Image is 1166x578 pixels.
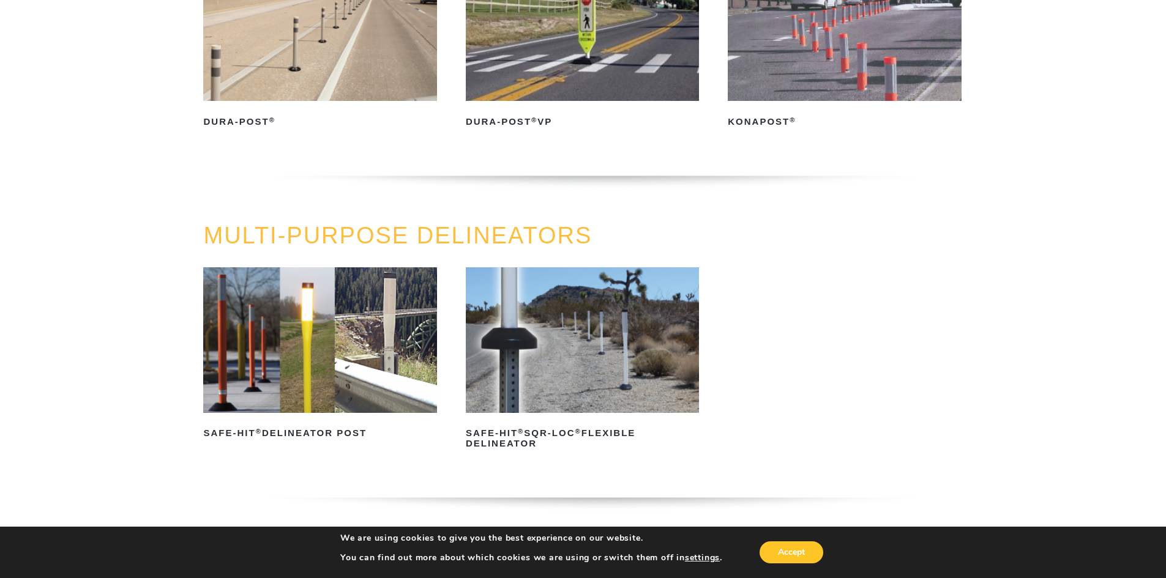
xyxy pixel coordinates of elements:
[685,552,720,563] button: settings
[203,112,436,132] h2: Dura-Post
[466,112,699,132] h2: Dura-Post VP
[203,223,592,248] a: MULTI-PURPOSE DELINEATORS
[575,428,581,435] sup: ®
[760,541,823,563] button: Accept
[340,533,722,544] p: We are using cookies to give you the best experience on our website.
[340,552,722,563] p: You can find out more about which cookies we are using or switch them off in .
[256,428,262,435] sup: ®
[531,116,537,124] sup: ®
[203,424,436,443] h2: Safe-Hit Delineator Post
[269,116,275,124] sup: ®
[518,428,524,435] sup: ®
[466,267,699,453] a: Safe-Hit®SQR-LOC®Flexible Delineator
[728,112,961,132] h2: KonaPost
[203,267,436,443] a: Safe-Hit®Delineator Post
[790,116,796,124] sup: ®
[466,424,699,453] h2: Safe-Hit SQR-LOC Flexible Delineator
